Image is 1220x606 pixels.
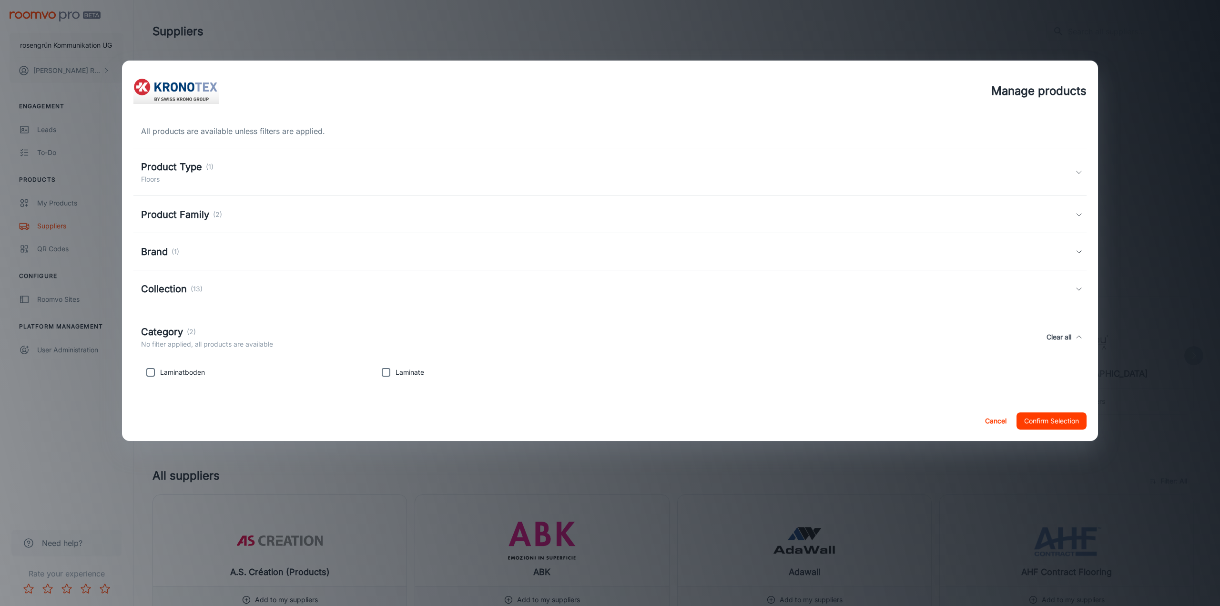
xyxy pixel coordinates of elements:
[141,282,187,296] h5: Collection
[141,325,183,339] h5: Category
[1043,325,1075,349] button: Clear all
[396,367,424,378] p: Laminate
[980,412,1011,430] button: Cancel
[991,82,1087,100] h4: Manage products
[133,270,1087,308] div: Collection(13)
[141,207,209,222] h5: Product Family
[160,367,205,378] p: Laminatboden
[141,174,213,185] p: Floors
[133,233,1087,270] div: Brand(1)
[133,125,1087,137] div: All products are available unless filters are applied.
[1017,412,1087,430] button: Confirm Selection
[187,327,196,337] p: (2)
[141,339,273,349] p: No filter applied, all products are available
[191,284,203,294] p: (13)
[133,72,219,110] img: vendor_logo_square_en-us.png
[133,315,1087,359] div: Category(2)No filter applied, all products are availableClear all
[141,245,168,259] h5: Brand
[206,162,213,172] p: (1)
[133,196,1087,233] div: Product Family(2)
[172,247,179,257] p: (1)
[133,148,1087,196] div: Product Type(1)Floors
[141,160,202,174] h5: Product Type
[213,209,222,220] p: (2)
